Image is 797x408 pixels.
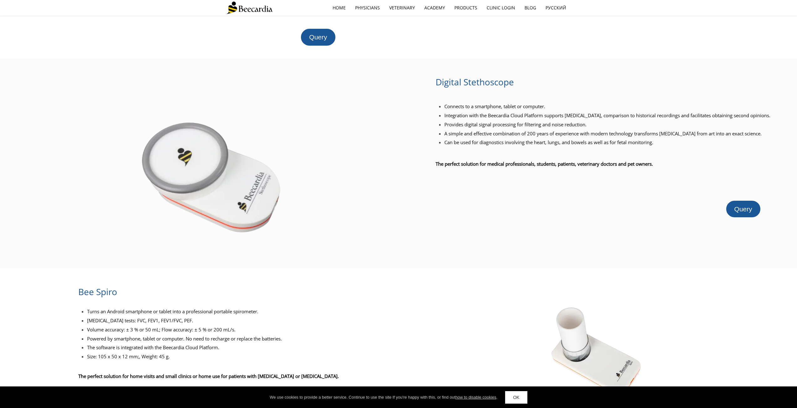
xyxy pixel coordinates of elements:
[87,344,219,350] span: The software is integrated with the Beecardia Cloud Platform.
[444,121,587,128] span: Provides digital signal processing for filtering and noise reduction.
[734,205,752,213] span: Query
[78,286,117,298] span: Bee Spiro
[450,1,482,15] a: Products
[87,308,258,315] span: Turns an Android smartphone or tablet into a professional portable spirometer.
[87,326,235,333] span: Volume accuracy: ± 3 % or 50 mL; Flow accuracy: ± 5 % or 200 mL/s.
[505,391,527,404] a: OK
[726,201,760,217] a: Query
[350,1,385,15] a: Physicians
[444,103,545,109] span: Connects to a smartphone, tablet or computer.
[455,395,496,400] a: how to disable cookies
[541,1,571,15] a: Русский
[420,1,450,15] a: Academy
[301,29,335,45] a: Query
[444,112,770,118] span: Integration with the Beecardia Cloud Platform supports [MEDICAL_DATA], comparison to historical r...
[87,353,170,360] span: Size: 105 x 50 x 12 mm;, Weight: 45 g.
[78,373,339,379] span: The perfect solution for home visits and small clinics or home use for patients with [MEDICAL_DAT...
[444,139,653,145] span: Can be used for diagnostics involving the heart, lungs, and bowels as well as for fetal monitoring.
[270,394,497,400] div: We use cookies to provide a better service. Continue to use the site If you're happy with this, o...
[226,2,272,14] img: Beecardia
[482,1,520,15] a: Clinic Login
[87,335,282,342] span: Powered by smartphone, tablet or computer. No need to recharge or replace the batteries.
[385,1,420,15] a: Veterinary
[328,1,350,15] a: home
[444,130,762,137] span: A simple and effective combination of 200 years of experience with modern technology transforms [...
[520,1,541,15] a: Blog
[87,317,193,324] span: [MEDICAL_DATA] tests: FVC, FEV1, FEV1/FVC, PEF.
[309,33,327,41] span: Query
[436,161,653,167] span: The perfect solution for medical professionals, students, patients, veterinary doctors and pet ow...
[436,76,514,88] span: Digital Stethoscope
